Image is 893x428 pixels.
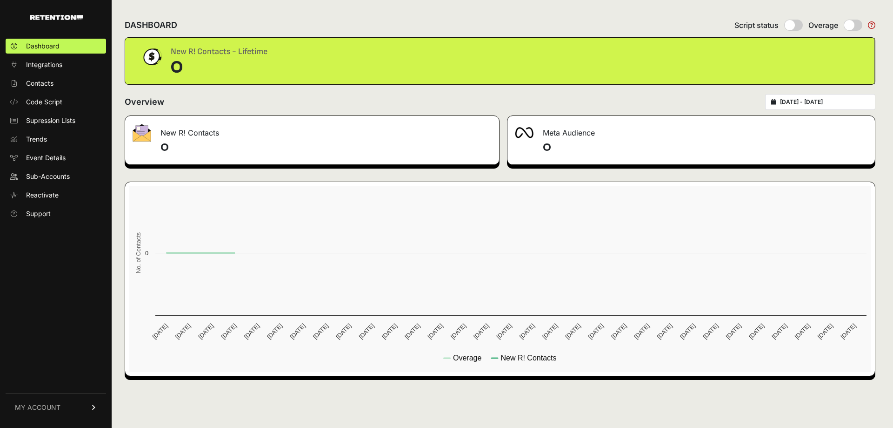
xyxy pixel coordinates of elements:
[125,19,177,32] h2: DASHBOARD
[6,393,106,421] a: MY ACCOUNT
[133,124,151,142] img: fa-envelope-19ae18322b30453b285274b1b8af3d052b27d846a4fbe8435d1a52b978f639a2.png
[564,322,582,340] text: [DATE]
[26,153,66,163] span: Event Details
[174,322,192,340] text: [DATE]
[26,172,70,181] span: Sub-Accounts
[610,322,628,340] text: [DATE]
[6,95,106,109] a: Code Script
[453,354,481,362] text: Overage
[357,322,375,340] text: [DATE]
[679,322,697,340] text: [DATE]
[6,188,106,203] a: Reactivate
[6,132,106,147] a: Trends
[288,322,307,340] text: [DATE]
[151,322,169,340] text: [DATE]
[312,322,330,340] text: [DATE]
[6,76,106,91] a: Contacts
[725,322,743,340] text: [DATE]
[507,116,875,144] div: Meta Audience
[26,190,59,200] span: Reactivate
[160,140,492,155] h4: 0
[449,322,467,340] text: [DATE]
[125,95,164,109] h2: Overview
[220,322,238,340] text: [DATE]
[145,250,148,257] text: 0
[515,127,533,138] img: fa-meta-2f981b61bb99beabf952f7030308934f19ce035c18b003e963880cc3fabeebb7.png
[26,97,62,107] span: Code Script
[543,140,867,155] h4: 0
[633,322,651,340] text: [DATE]
[426,322,444,340] text: [DATE]
[140,45,163,68] img: dollar-coin-05c43ed7efb7bc0c12610022525b4bbbb207c7efeef5aecc26f025e68dcafac9.png
[541,322,559,340] text: [DATE]
[197,322,215,340] text: [DATE]
[6,206,106,221] a: Support
[380,322,399,340] text: [DATE]
[30,15,83,20] img: Retention.com
[26,116,75,125] span: Supression Lists
[793,322,812,340] text: [DATE]
[656,322,674,340] text: [DATE]
[243,322,261,340] text: [DATE]
[518,322,536,340] text: [DATE]
[472,322,490,340] text: [DATE]
[500,354,556,362] text: New R! Contacts
[747,322,766,340] text: [DATE]
[701,322,720,340] text: [DATE]
[266,322,284,340] text: [DATE]
[26,135,47,144] span: Trends
[587,322,605,340] text: [DATE]
[6,39,106,54] a: Dashboard
[816,322,834,340] text: [DATE]
[6,150,106,165] a: Event Details
[839,322,857,340] text: [DATE]
[171,58,267,77] div: 0
[6,169,106,184] a: Sub-Accounts
[15,403,60,412] span: MY ACCOUNT
[171,45,267,58] div: New R! Contacts - Lifetime
[135,232,142,273] text: No. of Contacts
[6,57,106,72] a: Integrations
[26,79,53,88] span: Contacts
[26,209,51,218] span: Support
[495,322,513,340] text: [DATE]
[770,322,788,340] text: [DATE]
[334,322,353,340] text: [DATE]
[734,20,779,31] span: Script status
[26,60,62,69] span: Integrations
[26,41,60,51] span: Dashboard
[403,322,421,340] text: [DATE]
[125,116,499,144] div: New R! Contacts
[808,20,838,31] span: Overage
[6,113,106,128] a: Supression Lists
